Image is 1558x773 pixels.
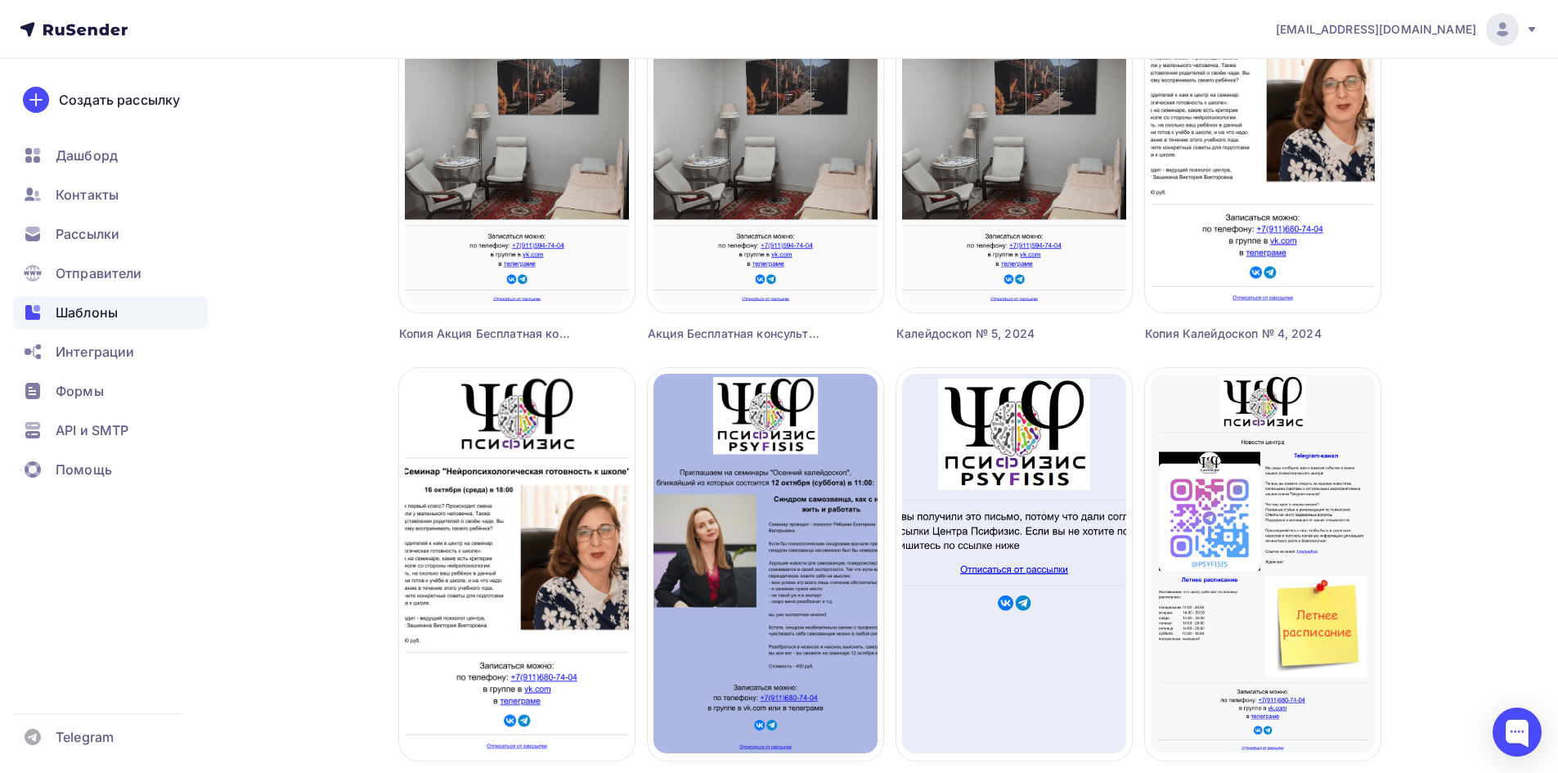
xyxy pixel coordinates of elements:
span: Шаблоны [56,303,118,322]
span: Рассылки [56,224,119,244]
span: Помощь [56,460,112,479]
div: Калейдоскоп № 5, 2024 [896,326,1073,342]
div: Копия Калейдоскоп № 4, 2024 [1145,326,1322,342]
div: Акция Бесплатная консультация [648,326,824,342]
span: Контакты [56,185,119,204]
span: Формы [56,381,104,401]
a: Рассылки [13,218,208,250]
a: Отправители [13,257,208,290]
span: Отправители [56,263,142,283]
a: [EMAIL_ADDRESS][DOMAIN_NAME] [1276,13,1538,46]
span: Дашборд [56,146,118,165]
span: Telegram [56,727,114,747]
span: [EMAIL_ADDRESS][DOMAIN_NAME] [1276,21,1476,38]
a: Дашборд [13,139,208,172]
a: Шаблоны [13,296,208,329]
div: Копия Акция Бесплатная консультация [399,326,576,342]
span: API и SMTP [56,420,128,440]
div: Создать рассылку [59,90,180,110]
a: Формы [13,375,208,407]
a: Контакты [13,178,208,211]
span: Интеграции [56,342,134,362]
